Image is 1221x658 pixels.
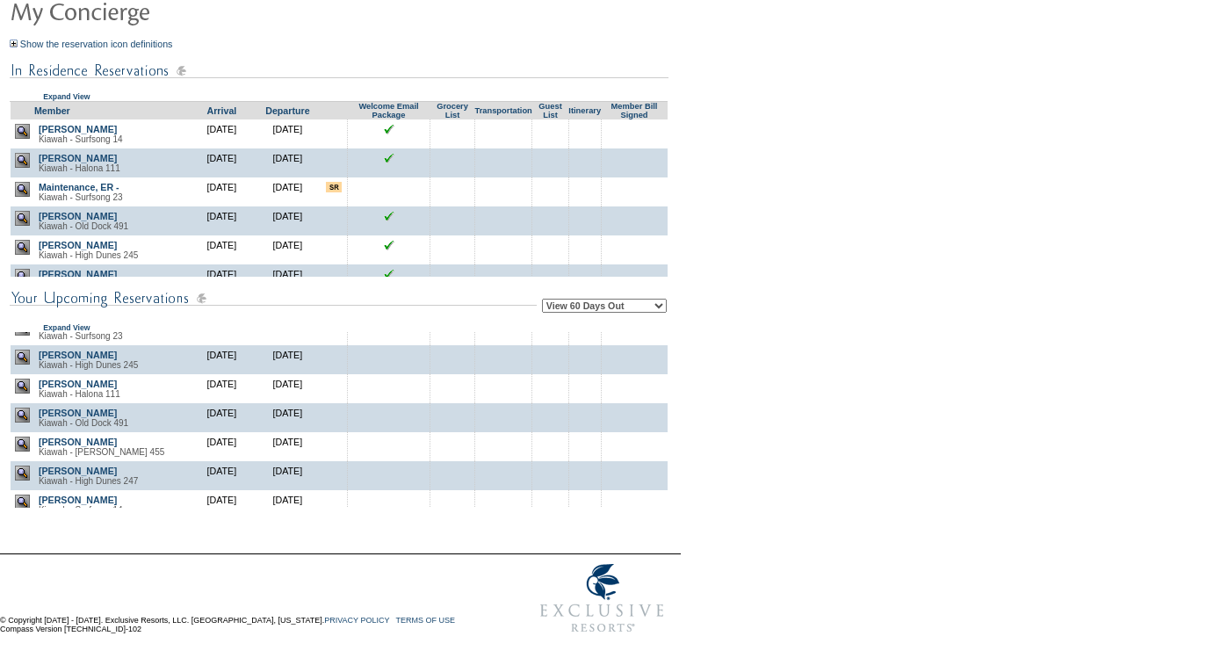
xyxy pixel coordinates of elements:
img: blank.gif [550,124,551,125]
input: There are special requests for this reservation! [326,182,342,192]
img: blank.gif [584,408,585,409]
img: view [15,240,30,255]
img: subTtlConUpcomingReservatio.gif [10,287,537,309]
a: [PERSON_NAME] [39,124,117,134]
img: view [15,124,30,139]
a: [PERSON_NAME] [39,466,117,476]
img: blank.gif [634,350,635,351]
img: blank.gif [503,240,504,241]
img: blank.gif [550,408,551,409]
img: blank.gif [634,182,635,183]
td: [DATE] [255,490,321,519]
td: [DATE] [189,119,255,148]
img: blank.gif [584,379,585,380]
img: chkSmaller.gif [384,153,394,163]
img: blank.gif [503,211,504,212]
span: Kiawah - Surfsong 23 [39,331,123,341]
td: [DATE] [189,264,255,293]
img: blank.gif [550,153,551,154]
img: chkSmaller.gif [384,240,394,250]
img: blank.gif [634,211,635,212]
img: blank.gif [584,269,585,270]
a: Departure [265,105,309,116]
a: Guest List [538,102,561,119]
a: Member Bill Signed [611,102,658,119]
td: [DATE] [189,403,255,432]
a: [PERSON_NAME] [39,350,117,360]
td: [DATE] [255,148,321,177]
a: [PERSON_NAME] [39,269,117,279]
img: blank.gif [452,182,453,183]
img: blank.gif [452,350,453,351]
img: Show the reservation icon definitions [10,40,18,47]
img: blank.gif [452,379,453,380]
td: [DATE] [189,177,255,206]
img: view [15,379,30,394]
a: [PERSON_NAME] [39,408,117,418]
span: Kiawah - Old Dock 491 [39,221,128,231]
span: Kiawah - Halona 111 [39,389,120,399]
img: Exclusive Resorts [524,554,681,642]
a: Show the reservation icon definitions [20,39,173,49]
span: Kiawah - High Dunes 245 [39,360,138,370]
img: blank.gif [584,124,585,125]
img: blank.gif [634,437,635,437]
img: blank.gif [550,269,551,270]
td: [DATE] [189,235,255,264]
img: blank.gif [452,408,453,409]
img: blank.gif [550,350,551,351]
img: blank.gif [634,153,635,154]
img: blank.gif [388,379,389,380]
img: view [15,350,30,365]
img: view [15,211,30,226]
img: blank.gif [550,182,551,183]
img: blank.gif [452,124,453,125]
a: Itinerary [568,106,601,115]
img: blank.gif [550,437,551,437]
img: view [15,182,30,197]
td: [DATE] [255,177,321,206]
td: [DATE] [189,432,255,461]
img: blank.gif [452,437,453,437]
img: blank.gif [388,437,389,437]
img: blank.gif [550,240,551,241]
td: [DATE] [255,264,321,293]
img: blank.gif [503,437,504,437]
img: view [15,437,30,452]
img: view [15,495,30,510]
a: [PERSON_NAME] [39,495,117,505]
img: chkSmaller.gif [384,124,394,134]
a: [PERSON_NAME] [39,211,117,221]
img: blank.gif [452,153,453,154]
img: blank.gif [584,240,585,241]
td: [DATE] [189,206,255,235]
a: PRIVACY POLICY [324,616,389,625]
img: view [15,408,30,423]
img: blank.gif [550,211,551,212]
a: [PERSON_NAME] [39,153,117,163]
a: Member [34,105,70,116]
img: chkSmaller.gif [384,269,394,279]
img: view [15,153,30,168]
span: Kiawah - Old Dock 491 [39,418,128,428]
a: Welcome Email Package [358,102,418,119]
img: blank.gif [584,182,585,183]
img: blank.gif [584,350,585,351]
td: [DATE] [189,490,255,519]
td: [DATE] [189,461,255,490]
img: blank.gif [503,350,504,351]
td: [DATE] [255,119,321,148]
span: Kiawah - Surfsong 14 [39,134,123,144]
a: Transportation [474,106,531,115]
a: TERMS OF USE [396,616,456,625]
img: blank.gif [634,124,635,125]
